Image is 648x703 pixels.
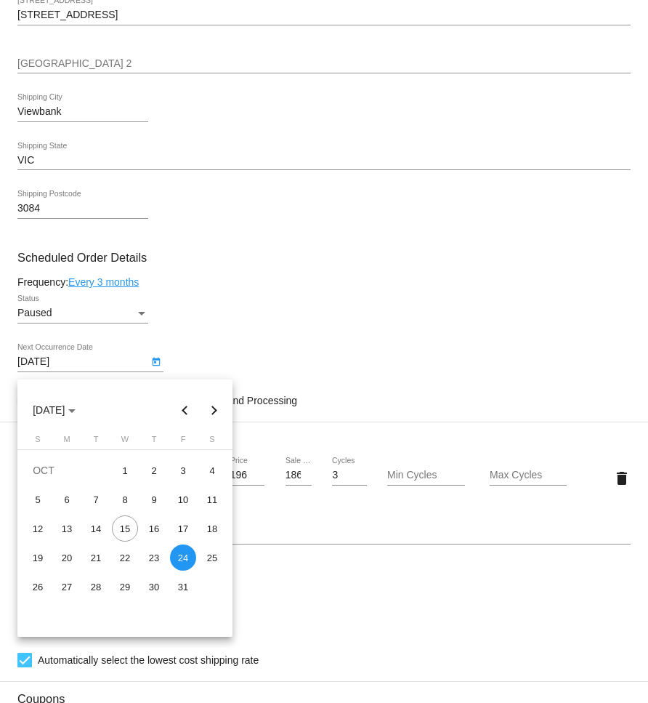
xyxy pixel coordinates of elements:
[170,545,196,571] div: 24
[199,515,225,542] div: 18
[139,485,169,514] td: October 9, 2025
[54,486,80,513] div: 6
[81,485,110,514] td: October 7, 2025
[23,435,52,449] th: Sunday
[199,486,225,513] div: 11
[198,435,227,449] th: Saturday
[33,404,76,416] span: [DATE]
[110,485,139,514] td: October 8, 2025
[171,395,200,425] button: Previous month
[112,486,138,513] div: 8
[52,514,81,543] td: October 13, 2025
[170,574,196,600] div: 31
[139,514,169,543] td: October 16, 2025
[198,514,227,543] td: October 18, 2025
[25,545,51,571] div: 19
[21,395,87,425] button: Choose month and year
[139,435,169,449] th: Thursday
[25,486,51,513] div: 5
[169,572,198,601] td: October 31, 2025
[54,574,80,600] div: 27
[81,435,110,449] th: Tuesday
[112,457,138,483] div: 1
[23,456,110,485] td: OCT
[141,574,167,600] div: 30
[199,457,225,483] div: 4
[110,435,139,449] th: Wednesday
[83,574,109,600] div: 28
[199,545,225,571] div: 25
[52,572,81,601] td: October 27, 2025
[198,456,227,485] td: October 4, 2025
[52,435,81,449] th: Monday
[110,514,139,543] td: October 15, 2025
[23,514,52,543] td: October 12, 2025
[52,543,81,572] td: October 20, 2025
[81,514,110,543] td: October 14, 2025
[141,515,167,542] div: 16
[141,457,167,483] div: 2
[52,485,81,514] td: October 6, 2025
[25,574,51,600] div: 26
[169,485,198,514] td: October 10, 2025
[54,545,80,571] div: 20
[198,485,227,514] td: October 11, 2025
[23,485,52,514] td: October 5, 2025
[169,514,198,543] td: October 17, 2025
[170,515,196,542] div: 17
[141,486,167,513] div: 9
[139,572,169,601] td: October 30, 2025
[54,515,80,542] div: 13
[112,545,138,571] div: 22
[23,572,52,601] td: October 26, 2025
[81,572,110,601] td: October 28, 2025
[112,574,138,600] div: 29
[83,486,109,513] div: 7
[139,456,169,485] td: October 2, 2025
[198,543,227,572] td: October 25, 2025
[170,457,196,483] div: 3
[139,543,169,572] td: October 23, 2025
[169,543,198,572] td: October 24, 2025
[110,456,139,485] td: October 1, 2025
[169,435,198,449] th: Friday
[170,486,196,513] div: 10
[169,456,198,485] td: October 3, 2025
[83,515,109,542] div: 14
[200,395,229,425] button: Next month
[83,545,109,571] div: 21
[23,543,52,572] td: October 19, 2025
[141,545,167,571] div: 23
[112,515,138,542] div: 15
[25,515,51,542] div: 12
[81,543,110,572] td: October 21, 2025
[110,543,139,572] td: October 22, 2025
[110,572,139,601] td: October 29, 2025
